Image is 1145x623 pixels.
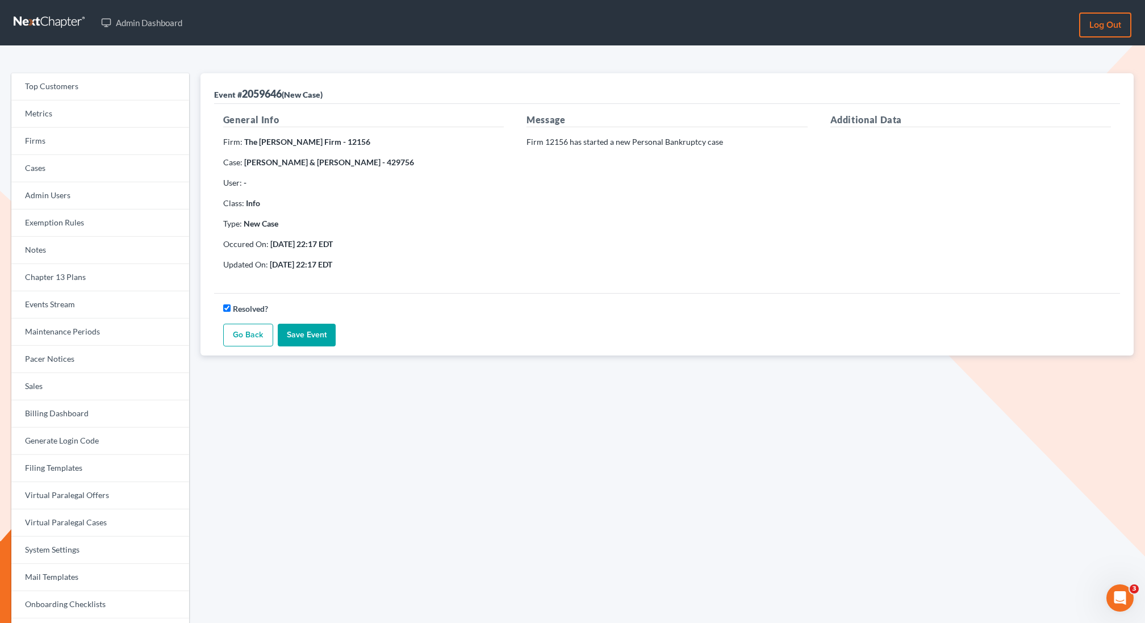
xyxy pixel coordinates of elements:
input: Save Event [278,324,336,346]
a: Pacer Notices [11,346,189,373]
a: Notes [11,237,189,264]
a: Admin Dashboard [95,12,188,33]
a: System Settings [11,537,189,564]
strong: New Case [244,219,278,228]
a: Go Back [223,324,273,346]
label: Resolved? [233,303,268,315]
iframe: Intercom live chat [1106,584,1134,612]
div: 2059646 [214,87,323,101]
h5: General Info [223,113,504,127]
span: (New Case) [282,90,323,99]
span: Firm: [223,137,243,147]
a: Filing Templates [11,455,189,482]
a: Admin Users [11,182,189,210]
span: Updated On: [223,260,268,269]
a: Virtual Paralegal Cases [11,509,189,537]
span: User: [223,178,242,187]
h5: Additional Data [830,113,1111,127]
strong: [DATE] 22:17 EDT [270,239,333,249]
a: Log out [1079,12,1131,37]
strong: - [244,178,246,187]
p: Firm 12156 has started a new Personal Bankruptcy case [526,136,807,148]
a: Maintenance Periods [11,319,189,346]
a: Virtual Paralegal Offers [11,482,189,509]
span: Case: [223,157,243,167]
span: Event # [214,90,242,99]
a: Metrics [11,101,189,128]
span: Occured On: [223,239,269,249]
a: Exemption Rules [11,210,189,237]
a: Top Customers [11,73,189,101]
h5: Message [526,113,807,127]
strong: The [PERSON_NAME] Firm - 12156 [244,137,370,147]
a: Chapter 13 Plans [11,264,189,291]
a: Billing Dashboard [11,400,189,428]
a: Sales [11,373,189,400]
a: Mail Templates [11,564,189,591]
strong: Info [246,198,260,208]
span: 3 [1130,584,1139,593]
a: Events Stream [11,291,189,319]
span: Type: [223,219,242,228]
strong: [PERSON_NAME] & [PERSON_NAME] - 429756 [244,157,414,167]
a: Firms [11,128,189,155]
span: Class: [223,198,244,208]
a: Onboarding Checklists [11,591,189,618]
a: Generate Login Code [11,428,189,455]
a: Cases [11,155,189,182]
strong: [DATE] 22:17 EDT [270,260,332,269]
